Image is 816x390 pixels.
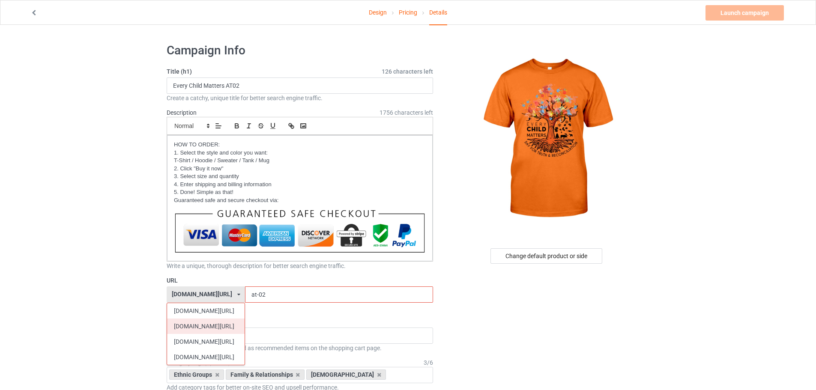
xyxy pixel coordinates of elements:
[424,358,433,367] div: 3 / 6
[167,349,245,365] div: [DOMAIN_NAME][URL]
[167,317,433,326] label: Storefront
[174,188,426,196] p: 5. Done! Simple as that!
[167,109,197,116] label: Description
[174,196,426,205] p: Guaranteed safe and secure checkout via:
[167,262,433,270] div: Write a unique, thorough description for better search engine traffic.
[167,67,433,76] label: Title (h1)
[174,165,426,173] p: 2. Click "Buy it now"
[429,0,447,25] div: Details
[369,0,387,24] a: Design
[174,149,426,157] p: 1. Select the style and color you want:
[172,291,232,297] div: [DOMAIN_NAME][URL]
[174,173,426,181] p: 3. Select size and quantity
[226,369,305,380] div: Family & Relationships
[490,248,602,264] div: Change default product or side
[167,94,433,102] div: Create a catchy, unique title for better search engine traffic.
[174,205,426,253] img: thanh_toan.png
[167,276,433,285] label: URL
[169,369,224,380] div: Ethnic Groups
[167,334,245,349] div: [DOMAIN_NAME][URL]
[167,303,245,319] div: [DOMAIN_NAME][URL]
[167,319,245,334] div: [DOMAIN_NAME][URL]
[399,0,417,24] a: Pricing
[174,157,426,165] p: T-Shirt / Hoodie / Sweater / Tank / Mug
[174,141,426,149] p: HOW TO ORDER:
[167,43,433,58] h1: Campaign Info
[306,369,386,380] div: [DEMOGRAPHIC_DATA]
[167,344,433,352] div: Storefront items are displayed as recommended items on the shopping cart page.
[382,67,433,76] span: 126 characters left
[167,303,433,311] div: URL already in use
[380,108,433,117] span: 1756 characters left
[174,181,426,189] p: 4. Enter shipping and billing information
